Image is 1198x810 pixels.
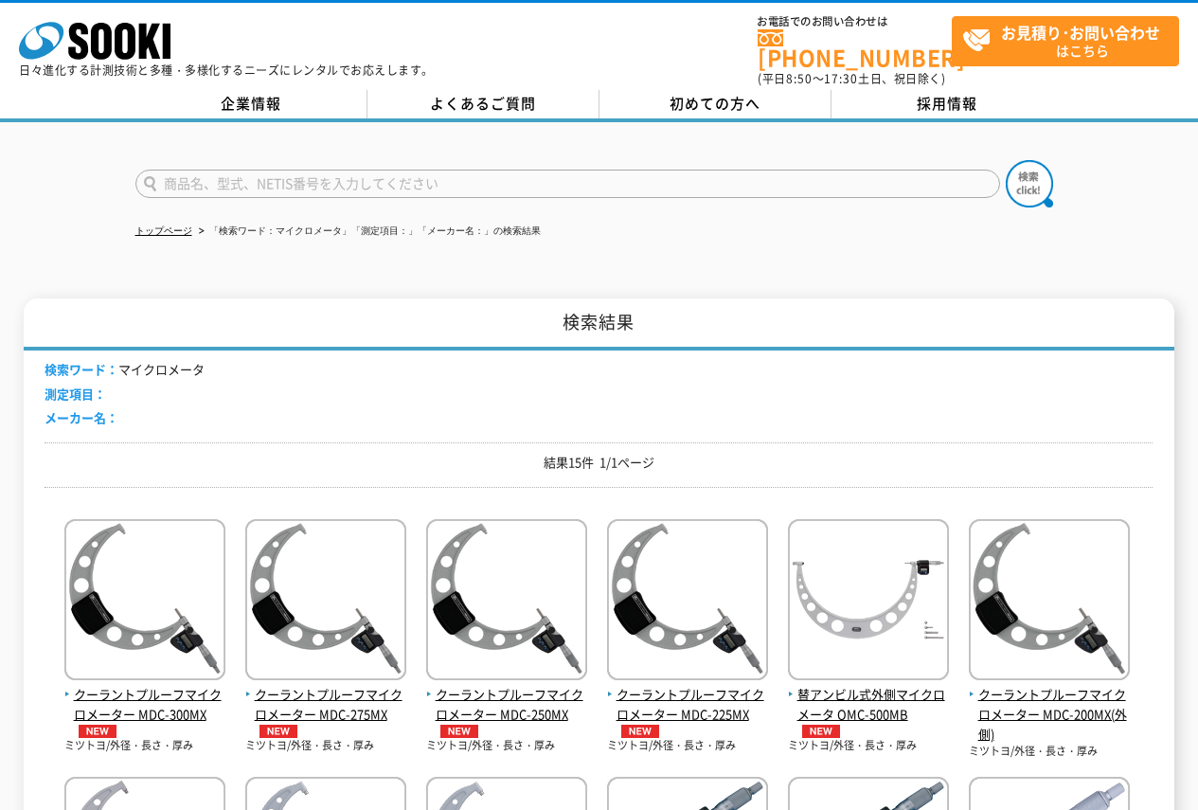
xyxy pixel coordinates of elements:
input: 商品名、型式、NETIS番号を入力してください [135,170,1000,198]
span: 初めての方へ [670,93,760,114]
p: ミツトヨ/外径・長さ・厚み [64,738,225,754]
span: はこちら [962,17,1178,64]
span: お電話でのお問い合わせは [758,16,952,27]
img: btn_search.png [1006,160,1053,207]
img: NEW [436,725,483,738]
img: OMC-500MB [788,519,949,685]
img: MDC-250MX [426,519,587,685]
img: NEW [74,725,121,738]
a: 採用情報 [831,90,1064,118]
span: クーラントプルーフマイクロメーター MDC-250MX [426,685,587,738]
a: クーラントプルーフマイクロメーター MDC-225MXNEW [607,665,768,737]
a: 企業情報 [135,90,367,118]
span: クーラントプルーフマイクロメーター MDC-275MX [245,685,406,738]
span: 検索ワード： [45,360,118,378]
img: NEW [255,725,302,738]
span: (平日 ～ 土日、祝日除く) [758,70,945,87]
span: クーラントプルーフマイクロメーター MDC-200MX(外側) [969,685,1130,744]
p: ミツトヨ/外径・長さ・厚み [788,738,949,754]
li: マイクロメータ [45,360,205,380]
a: お見積り･お問い合わせはこちら [952,16,1179,66]
a: [PHONE_NUMBER] [758,29,952,68]
p: 日々進化する計測技術と多種・多様化するニーズにレンタルでお応えします。 [19,64,434,76]
li: 「検索ワード：マイクロメータ」「測定項目：」「メーカー名：」の検索結果 [195,222,541,242]
img: MDC-200MX(外側) [969,519,1130,685]
span: 替アンビル式外側マイクロメータ OMC-500MB [788,685,949,738]
span: 17:30 [824,70,858,87]
p: ミツトヨ/外径・長さ・厚み [426,738,587,754]
span: クーラントプルーフマイクロメーター MDC-225MX [607,685,768,738]
img: NEW [797,725,845,738]
span: メーカー名： [45,408,118,426]
p: 結果15件 1/1ページ [45,453,1153,473]
p: ミツトヨ/外径・長さ・厚み [607,738,768,754]
img: MDC-225MX [607,519,768,685]
p: ミツトヨ/外径・長さ・厚み [245,738,406,754]
span: 8:50 [786,70,813,87]
span: クーラントプルーフマイクロメーター MDC-300MX [64,685,225,738]
img: MDC-275MX [245,519,406,685]
a: クーラントプルーフマイクロメーター MDC-200MX(外側) [969,665,1130,744]
a: クーラントプルーフマイクロメーター MDC-300MXNEW [64,665,225,737]
span: 測定項目： [45,385,106,403]
a: クーラントプルーフマイクロメーター MDC-250MXNEW [426,665,587,737]
a: 替アンビル式外側マイクロメータ OMC-500MBNEW [788,665,949,737]
img: MDC-300MX [64,519,225,685]
a: よくあるご質問 [367,90,599,118]
strong: お見積り･お問い合わせ [1001,21,1160,44]
a: トップページ [135,225,192,236]
a: クーラントプルーフマイクロメーター MDC-275MXNEW [245,665,406,737]
a: 初めての方へ [599,90,831,118]
img: NEW [617,725,664,738]
p: ミツトヨ/外径・長さ・厚み [969,744,1130,760]
h1: 検索結果 [24,298,1173,351]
